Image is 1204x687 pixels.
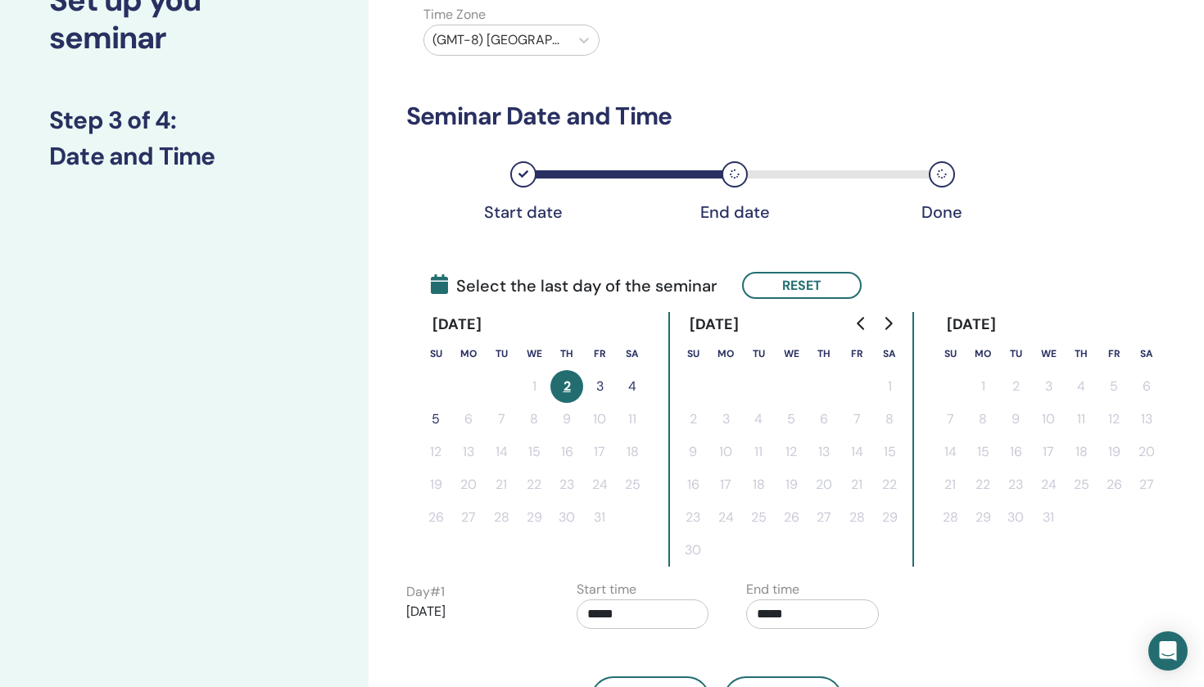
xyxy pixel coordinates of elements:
[840,337,873,370] th: Friday
[1065,403,1098,436] button: 11
[583,337,616,370] th: Friday
[419,501,452,534] button: 26
[419,312,496,337] div: [DATE]
[746,580,799,599] label: End time
[518,403,550,436] button: 8
[742,272,862,299] button: Reset
[999,403,1032,436] button: 9
[742,468,775,501] button: 18
[1032,337,1065,370] th: Wednesday
[1032,403,1065,436] button: 10
[840,436,873,468] button: 14
[1148,631,1188,671] div: Open Intercom Messenger
[431,273,717,298] span: Select the last day of the seminar
[873,403,906,436] button: 8
[677,436,709,468] button: 9
[419,403,452,436] button: 5
[452,468,485,501] button: 20
[849,307,875,340] button: Go to previous month
[485,403,518,436] button: 7
[775,501,808,534] button: 26
[742,337,775,370] th: Tuesday
[419,337,452,370] th: Sunday
[518,337,550,370] th: Wednesday
[808,468,840,501] button: 20
[999,436,1032,468] button: 16
[873,370,906,403] button: 1
[1032,468,1065,501] button: 24
[934,501,966,534] button: 28
[452,337,485,370] th: Monday
[49,106,319,135] h3: Step 3 of 4 :
[550,468,583,501] button: 23
[677,468,709,501] button: 16
[677,501,709,534] button: 23
[419,436,452,468] button: 12
[966,468,999,501] button: 22
[485,436,518,468] button: 14
[808,403,840,436] button: 6
[518,436,550,468] button: 15
[840,403,873,436] button: 7
[406,102,1027,131] h3: Seminar Date and Time
[577,580,636,599] label: Start time
[775,468,808,501] button: 19
[873,501,906,534] button: 29
[966,501,999,534] button: 29
[775,403,808,436] button: 5
[1098,468,1130,501] button: 26
[1032,370,1065,403] button: 3
[808,501,840,534] button: 27
[1130,468,1163,501] button: 27
[1065,370,1098,403] button: 4
[485,468,518,501] button: 21
[49,142,319,171] h3: Date and Time
[709,337,742,370] th: Monday
[1098,403,1130,436] button: 12
[419,468,452,501] button: 19
[1032,436,1065,468] button: 17
[873,337,906,370] th: Saturday
[1065,436,1098,468] button: 18
[518,370,550,403] button: 1
[694,202,776,222] div: End date
[742,501,775,534] button: 25
[808,436,840,468] button: 13
[709,468,742,501] button: 17
[742,436,775,468] button: 11
[808,337,840,370] th: Thursday
[966,403,999,436] button: 8
[934,468,966,501] button: 21
[999,370,1032,403] button: 2
[583,501,616,534] button: 31
[616,337,649,370] th: Saturday
[452,501,485,534] button: 27
[518,501,550,534] button: 29
[677,337,709,370] th: Sunday
[709,403,742,436] button: 3
[677,534,709,567] button: 30
[406,582,445,602] label: Day # 1
[934,337,966,370] th: Sunday
[550,403,583,436] button: 9
[1130,370,1163,403] button: 6
[1065,468,1098,501] button: 25
[583,468,616,501] button: 24
[709,436,742,468] button: 10
[966,436,999,468] button: 15
[485,501,518,534] button: 28
[550,501,583,534] button: 30
[999,468,1032,501] button: 23
[550,370,583,403] button: 2
[1065,337,1098,370] th: Thursday
[875,307,901,340] button: Go to next month
[999,501,1032,534] button: 30
[550,436,583,468] button: 16
[452,403,485,436] button: 6
[873,436,906,468] button: 15
[1130,403,1163,436] button: 13
[709,501,742,534] button: 24
[966,337,999,370] th: Monday
[485,337,518,370] th: Tuesday
[934,436,966,468] button: 14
